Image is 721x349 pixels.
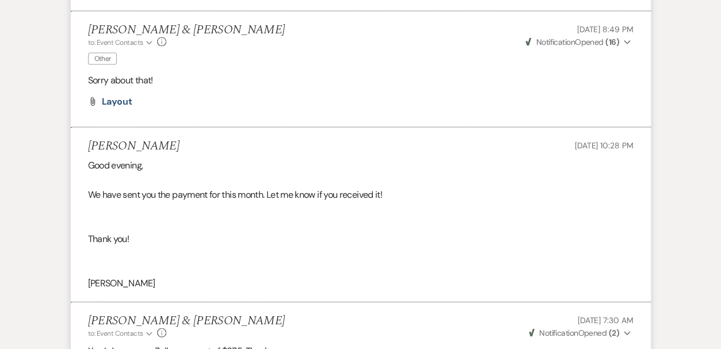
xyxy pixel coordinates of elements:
[88,37,154,48] button: to: Event Contacts
[102,97,133,106] a: layout
[88,158,634,290] div: Good evening, We have sent you the payment for this month. Let me know if you received it! Thank ...
[605,37,619,47] strong: ( 16 )
[88,73,634,88] p: Sorry about that!
[88,53,117,65] span: Other
[525,37,619,47] span: Opened
[88,328,154,339] button: to: Event Contacts
[536,37,575,47] span: Notification
[539,328,578,338] span: Notification
[577,24,633,34] span: [DATE] 8:49 PM
[577,315,633,325] span: [DATE] 7:30 AM
[102,95,133,108] span: layout
[88,329,143,338] span: to: Event Contacts
[88,314,285,328] h5: [PERSON_NAME] & [PERSON_NAME]
[527,327,634,339] button: NotificationOpened (2)
[88,38,143,47] span: to: Event Contacts
[608,328,619,338] strong: ( 2 )
[88,139,180,154] h5: [PERSON_NAME]
[88,23,285,37] h5: [PERSON_NAME] & [PERSON_NAME]
[529,328,619,338] span: Opened
[524,36,633,48] button: NotificationOpened (16)
[575,140,634,151] span: [DATE] 10:28 PM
